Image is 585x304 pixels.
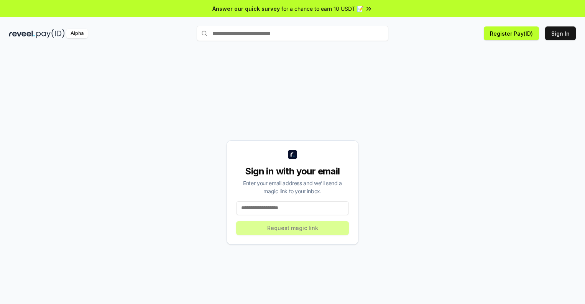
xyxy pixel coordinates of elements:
img: pay_id [36,29,65,38]
button: Sign In [545,26,576,40]
div: Enter your email address and we’ll send a magic link to your inbox. [236,179,349,195]
span: for a chance to earn 10 USDT 📝 [281,5,363,13]
img: reveel_dark [9,29,35,38]
button: Register Pay(ID) [484,26,539,40]
div: Alpha [66,29,88,38]
img: logo_small [288,150,297,159]
div: Sign in with your email [236,165,349,177]
span: Answer our quick survey [212,5,280,13]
